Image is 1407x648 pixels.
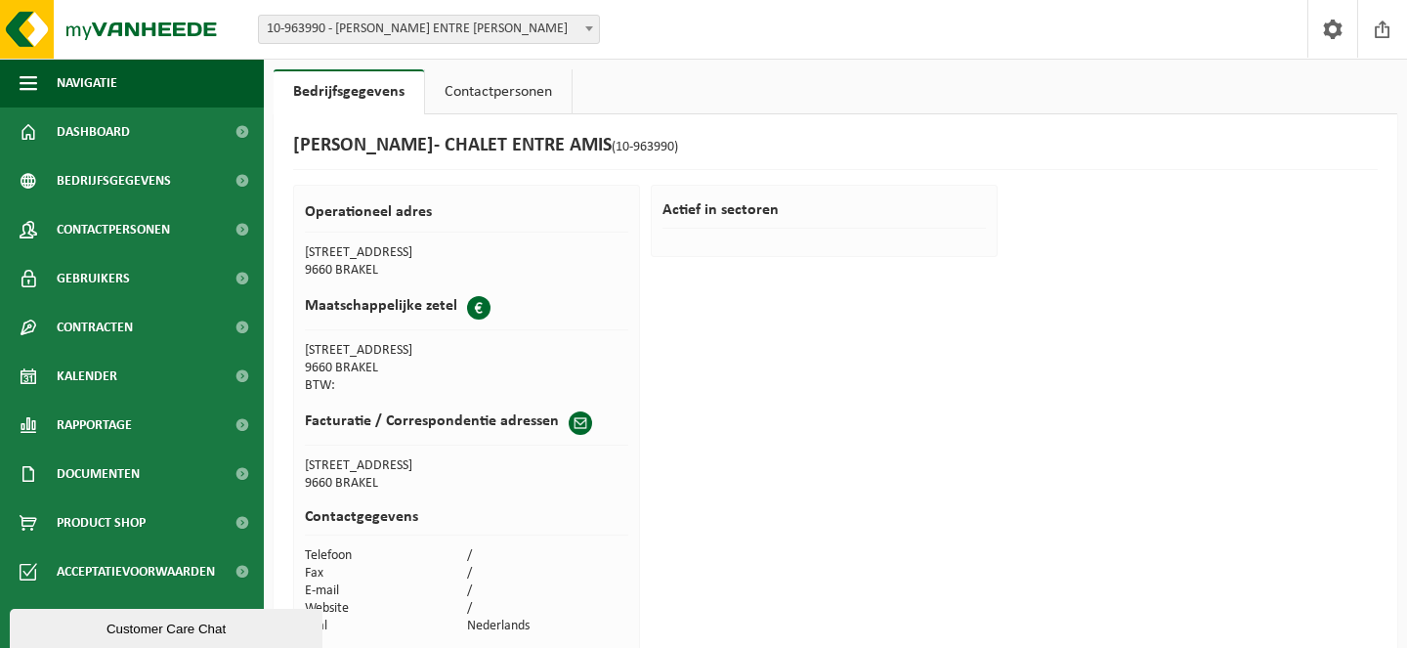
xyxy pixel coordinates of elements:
span: Documenten [57,450,140,498]
td: BTW: [305,377,467,395]
td: 9660 BRAKEL [305,360,467,377]
td: Nederlands [467,618,629,635]
td: [STREET_ADDRESS] [305,244,467,262]
h2: Maatschappelijke zetel [305,296,457,316]
span: Product Shop [57,498,146,547]
span: Kalender [57,352,117,401]
span: Acceptatievoorwaarden [57,547,215,596]
td: Fax [305,565,467,583]
td: Taal [305,618,467,635]
td: / [467,600,629,618]
h2: Operationeel adres [305,202,432,222]
span: 10-963990 - BERTIEN MAUWS- CHALET ENTRE AMIS - BRAKEL [259,16,599,43]
h2: Facturatie / Correspondentie adressen [305,411,559,431]
span: Bedrijfsgegevens [57,156,171,205]
span: (10-963990) [612,140,678,154]
span: Navigatie [57,59,117,108]
td: 9660 BRAKEL [305,475,628,493]
iframe: chat widget [10,605,326,648]
td: / [467,547,629,565]
h2: Contactgegevens [305,509,628,536]
span: Gebruikers [57,254,130,303]
td: Website [305,600,467,618]
span: Dashboard [57,108,130,156]
span: 10-963990 - BERTIEN MAUWS- CHALET ENTRE AMIS - BRAKEL [258,15,600,44]
h1: [PERSON_NAME]- CHALET ENTRE AMIS [293,134,678,159]
h2: Actief in sectoren [662,202,986,229]
td: E-mail [305,583,467,600]
span: Contactpersonen [57,205,170,254]
span: Contracten [57,303,133,352]
a: Contactpersonen [425,69,572,114]
td: 9660 BRAKEL [305,262,467,280]
td: [STREET_ADDRESS] [305,342,467,360]
td: [STREET_ADDRESS] [305,457,628,475]
td: / [467,583,629,600]
a: Bedrijfsgegevens [274,69,424,114]
td: Telefoon [305,547,467,565]
span: Rapportage [57,401,132,450]
td: / [467,565,629,583]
